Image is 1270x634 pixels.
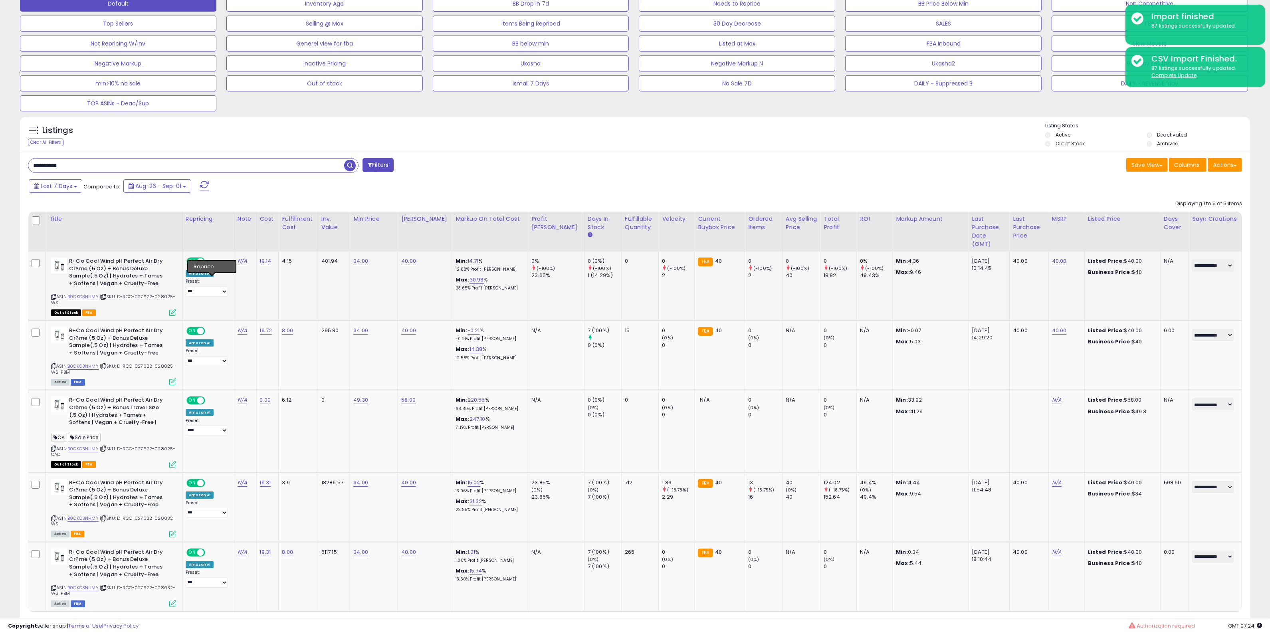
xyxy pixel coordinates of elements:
b: Listed Price: [1088,257,1124,265]
div: 0 [786,258,820,265]
div: 15 [625,327,653,334]
div: 508.60 [1164,479,1183,486]
b: Min: [456,479,468,486]
div: 0.00 [1164,327,1183,334]
div: 2 [748,272,782,279]
small: (-100%) [537,265,555,271]
div: 124.02 [824,479,856,486]
a: 30.98 [470,276,484,284]
div: 3.9 [282,479,311,486]
span: | SKU: D-RCO-027622-028025-WS [51,293,176,305]
b: Listed Price: [1088,327,1124,334]
div: 49.43% [860,272,892,279]
div: 23.65% [531,272,584,279]
a: N/A [238,257,247,265]
div: $40.00 [1088,258,1154,265]
button: TOP ASINs - Deac/Sup [20,95,216,111]
button: 90+ day sell thru [1052,55,1248,71]
small: (-100%) [753,265,772,271]
div: 4.15 [282,258,311,265]
p: -0.07 [896,327,962,334]
small: (0%) [531,487,543,493]
label: Out of Stock [1056,140,1085,147]
div: ASIN: [51,396,176,467]
b: Business Price: [1088,408,1132,415]
a: 31.32 [470,497,482,505]
label: Archived [1157,140,1179,147]
p: 5.03 [896,338,962,345]
div: [DATE] 11:54:48 [972,479,1003,493]
a: 40.00 [401,327,416,335]
div: 49.4% [860,479,892,486]
a: N/A [1052,548,1062,556]
div: CSV Import Finished. [1145,53,1259,65]
p: 41.29 [896,408,962,415]
div: ASIN: [51,327,176,384]
a: 58.00 [401,396,416,404]
img: 31oZ+YimQlL._SL40_.jpg [51,479,67,495]
span: OFF [204,479,217,486]
div: 0 (0%) [588,342,621,349]
span: ON [187,479,197,486]
div: $40 [1088,269,1154,276]
p: 68.80% Profit [PERSON_NAME] [456,406,522,412]
div: 0 [662,258,694,265]
div: Total Profit [824,215,853,232]
a: 15.02 [468,479,480,487]
u: Complete Update [1151,72,1197,79]
div: 40.00 [1013,479,1042,486]
button: Ukasha [433,55,629,71]
b: Max: [456,345,470,353]
small: FBA [698,327,713,336]
button: Listed at Max [639,36,835,52]
a: B0CKC3NHMY [67,293,99,300]
a: 14.38 [470,345,483,353]
a: -0.21 [468,327,480,335]
div: MSRP [1052,215,1081,223]
a: 40.00 [1052,257,1067,265]
small: (-100%) [593,265,611,271]
b: Business Price: [1088,268,1132,276]
button: BB below min [433,36,629,52]
div: 7 (100%) [588,327,621,334]
img: 31oZ+YimQlL._SL40_.jpg [51,327,67,343]
div: $58.00 [1088,396,1154,404]
span: | SKU: D-RCO-027622-028025-WS-FBM [51,363,176,375]
p: 33.92 [896,396,962,404]
div: Import finished [1145,11,1259,22]
div: 0 [748,258,782,265]
span: All listings that are currently out of stock and unavailable for purchase on Amazon [51,309,81,316]
a: 49.30 [353,396,368,404]
strong: Max: [896,408,910,415]
b: Listed Price: [1088,396,1124,404]
small: (-100%) [865,265,884,271]
button: Inactive Pricing [226,55,423,71]
div: 0 [824,342,856,349]
a: 247.10 [470,415,485,423]
div: 0 [662,396,694,404]
div: $40.00 [1088,479,1154,486]
p: 12.82% Profit [PERSON_NAME] [456,267,522,272]
div: N/A [1164,258,1183,265]
span: Compared to: [83,183,120,190]
div: 0 [748,342,782,349]
div: Days Cover [1164,215,1186,232]
div: 0 [662,342,694,349]
button: Aug-26 - Sep-01 [123,179,191,193]
button: Slow Movers [1052,36,1248,52]
span: ON [187,258,197,265]
small: (0%) [588,487,599,493]
button: min>10% no sale [20,75,216,91]
strong: Min: [896,396,908,404]
img: 31oZ+YimQlL._SL40_.jpg [51,258,67,273]
p: 12.58% Profit [PERSON_NAME] [456,355,522,361]
div: Markup on Total Cost [456,215,525,223]
b: Min: [456,257,468,265]
span: All listings that are currently out of stock and unavailable for purchase on Amazon [51,461,81,468]
div: N/A [1164,396,1183,404]
div: 2 [662,272,694,279]
strong: Min: [896,479,908,486]
a: 19.31 [260,479,271,487]
div: % [456,327,522,342]
small: (-100%) [829,265,847,271]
